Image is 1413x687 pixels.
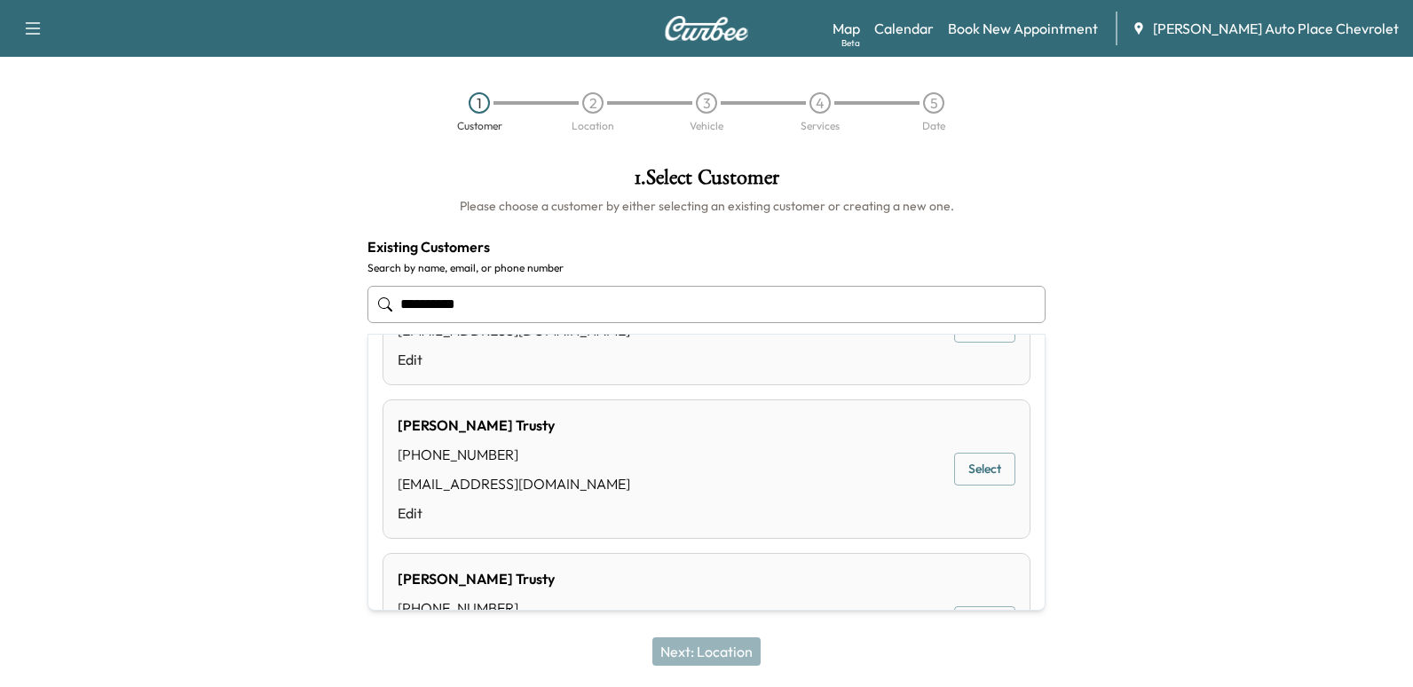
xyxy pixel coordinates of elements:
div: [EMAIL_ADDRESS][DOMAIN_NAME] [398,473,630,494]
div: [PERSON_NAME] Trusty [398,415,630,436]
button: Select [954,606,1015,639]
div: 4 [809,92,831,114]
h1: 1 . Select Customer [367,167,1046,197]
h6: Please choose a customer by either selecting an existing customer or creating a new one. [367,197,1046,215]
div: 1 [469,92,490,114]
button: Select [954,453,1015,486]
a: Calendar [874,18,934,39]
a: Edit [398,502,630,524]
div: [PHONE_NUMBER] [398,597,630,619]
div: 2 [582,92,604,114]
div: 5 [923,92,944,114]
img: Curbee Logo [664,16,749,41]
div: Customer [457,121,502,131]
label: Search by name, email, or phone number [367,261,1046,275]
div: Location [572,121,614,131]
div: Beta [841,36,860,50]
a: MapBeta [833,18,860,39]
div: [PERSON_NAME] Trusty [398,568,630,589]
div: Date [922,121,945,131]
a: Book New Appointment [948,18,1098,39]
a: Edit [398,349,630,370]
div: Services [801,121,840,131]
div: Vehicle [690,121,723,131]
div: [PHONE_NUMBER] [398,444,630,465]
div: 3 [696,92,717,114]
h4: Existing Customers [367,236,1046,257]
span: [PERSON_NAME] Auto Place Chevrolet [1153,18,1399,39]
